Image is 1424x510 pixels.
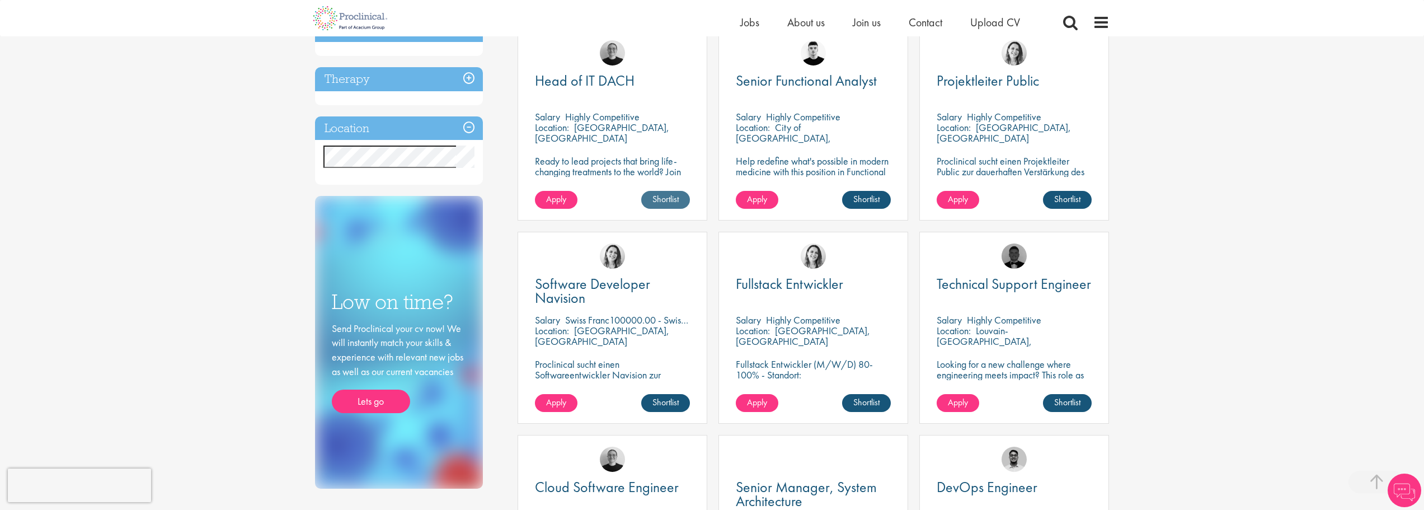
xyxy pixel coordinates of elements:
a: Apply [535,394,577,412]
p: Looking for a new challenge where engineering meets impact? This role as Technical Support Engine... [937,359,1092,401]
span: Location: [535,121,569,134]
p: Highly Competitive [766,110,840,123]
span: Fullstack Entwickler [736,274,843,293]
a: About us [787,15,825,30]
img: Emma Pretorious [600,40,625,65]
span: Senior Functional Analyst [736,71,877,90]
a: Apply [937,191,979,209]
h3: Therapy [315,67,483,91]
a: Lets go [332,390,410,413]
p: Louvain-[GEOGRAPHIC_DATA], [GEOGRAPHIC_DATA] [937,324,1032,358]
a: Apply [937,394,979,412]
a: Senior Functional Analyst [736,74,891,88]
a: Apply [535,191,577,209]
span: Location: [937,324,971,337]
p: Help redefine what's possible in modern medicine with this position in Functional Analysis! [736,156,891,188]
p: [GEOGRAPHIC_DATA], [GEOGRAPHIC_DATA] [937,121,1071,144]
iframe: reCAPTCHA [8,469,151,502]
a: Cloud Software Engineer [535,480,690,494]
h3: Low on time? [332,291,466,313]
a: Shortlist [641,394,690,412]
a: Shortlist [842,394,891,412]
span: Apply [948,193,968,205]
h3: Location [315,116,483,141]
p: Proclinical sucht einen Projektleiter Public zur dauerhaften Verstärkung des Teams unseres Kunden... [937,156,1092,198]
p: Ready to lead projects that bring life-changing treatments to the world? Join our client at the f... [535,156,690,209]
span: Projektleiter Public [937,71,1039,90]
span: Salary [937,314,962,326]
p: [GEOGRAPHIC_DATA], [GEOGRAPHIC_DATA] [736,324,870,348]
p: Proclinical sucht einen Softwareentwickler Navision zur dauerhaften Verstärkung des Teams unseres... [535,359,690,412]
p: [GEOGRAPHIC_DATA], [GEOGRAPHIC_DATA] [535,121,669,144]
a: Upload CV [970,15,1020,30]
span: Apply [948,396,968,408]
img: Timothy Deschamps [1002,447,1027,472]
a: Join us [853,15,881,30]
span: Apply [747,193,767,205]
a: Fullstack Entwickler [736,277,891,291]
a: Shortlist [1043,191,1092,209]
p: Highly Competitive [766,314,840,326]
span: Software Developer Navision [535,274,650,307]
a: DevOps Engineer [937,480,1092,494]
a: Senior Manager, System Architecture [736,480,891,508]
span: Location: [736,121,770,134]
p: Highly Competitive [565,110,640,123]
span: Location: [736,324,770,337]
a: Jobs [740,15,759,30]
p: Highly Competitive [967,110,1041,123]
a: Projektleiter Public [937,74,1092,88]
a: Apply [736,394,778,412]
a: Shortlist [842,191,891,209]
span: Apply [546,193,566,205]
p: Highly Competitive [967,314,1041,326]
a: Shortlist [1043,394,1092,412]
p: Fullstack Entwickler (M/W/D) 80-100% - Standort: [GEOGRAPHIC_DATA], [GEOGRAPHIC_DATA] - Arbeitsze... [736,359,891,412]
a: Software Developer Navision [535,277,690,305]
span: Cloud Software Engineer [535,478,679,497]
span: Salary [535,314,560,326]
p: City of [GEOGRAPHIC_DATA], [GEOGRAPHIC_DATA] [736,121,831,155]
span: Location: [535,324,569,337]
p: [GEOGRAPHIC_DATA], [GEOGRAPHIC_DATA] [535,324,669,348]
span: Apply [546,396,566,408]
span: DevOps Engineer [937,478,1037,497]
a: Contact [909,15,942,30]
span: Head of IT DACH [535,71,635,90]
a: Shortlist [641,191,690,209]
a: Head of IT DACH [535,74,690,88]
div: Send Proclinical your cv now! We will instantly match your skills & experience with relevant new ... [332,321,466,414]
span: Salary [937,110,962,123]
img: Chatbot [1388,474,1421,507]
img: Nur Ergiydiren [1002,40,1027,65]
a: Apply [736,191,778,209]
img: Emma Pretorious [600,447,625,472]
span: Salary [736,110,761,123]
p: Swiss Franc100000.00 - Swiss Franc110000.00 per annum [565,314,795,326]
span: Technical Support Engineer [937,274,1091,293]
img: Patrick Melody [801,40,826,65]
span: Salary [535,110,560,123]
span: Apply [747,396,767,408]
img: Nur Ergiydiren [600,244,625,269]
img: Tom Stables [1002,244,1027,269]
img: Nur Ergiydiren [801,244,826,269]
span: Salary [736,314,761,326]
span: Location: [937,121,971,134]
a: Technical Support Engineer [937,277,1092,291]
